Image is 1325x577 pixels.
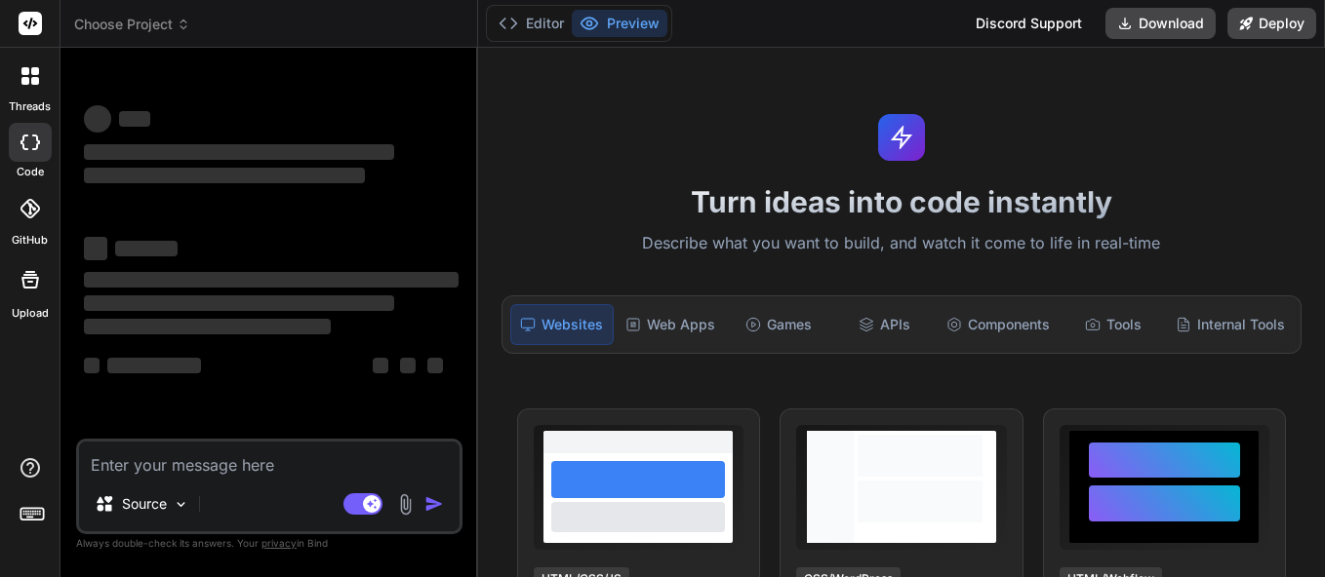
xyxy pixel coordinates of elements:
div: Tools [1062,304,1164,345]
div: Web Apps [618,304,723,345]
label: code [17,164,44,180]
div: Discord Support [964,8,1094,39]
img: Pick Models [173,496,189,513]
img: icon [424,494,444,514]
span: ‌ [400,358,416,373]
span: ‌ [119,111,150,127]
p: Describe what you want to build, and watch it come to life in real-time [490,231,1313,256]
span: ‌ [373,358,388,373]
button: Preview [572,10,667,37]
span: ‌ [84,272,459,288]
p: Source [122,494,167,514]
label: threads [9,98,51,115]
h1: Turn ideas into code instantly [490,184,1313,219]
span: ‌ [84,358,100,373]
button: Download [1105,8,1216,39]
span: ‌ [84,295,394,311]
label: Upload [12,305,49,322]
div: Components [939,304,1058,345]
span: ‌ [107,358,201,373]
span: Choose Project [74,15,190,34]
span: ‌ [84,144,394,160]
span: ‌ [84,319,331,334]
div: Games [727,304,829,345]
button: Editor [491,10,572,37]
div: Internal Tools [1168,304,1293,345]
p: Always double-check its answers. Your in Bind [76,534,462,553]
button: Deploy [1227,8,1316,39]
div: APIs [833,304,936,345]
span: ‌ [84,237,107,260]
label: GitHub [12,232,48,249]
div: Websites [510,304,615,345]
span: ‌ [84,105,111,133]
span: ‌ [115,241,178,256]
span: ‌ [84,168,365,183]
span: privacy [261,537,297,549]
img: attachment [394,493,417,516]
span: ‌ [427,358,443,373]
